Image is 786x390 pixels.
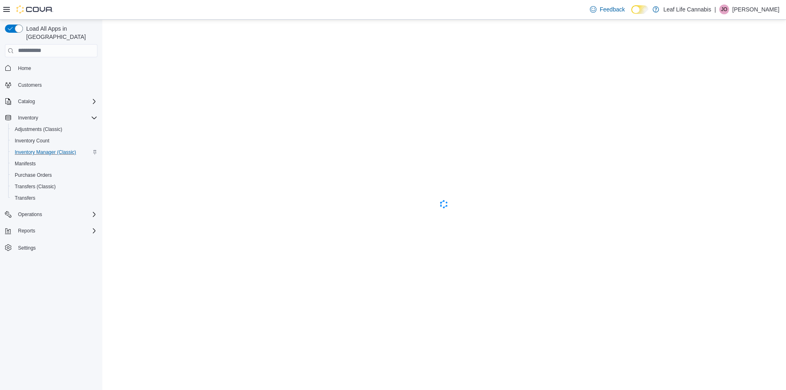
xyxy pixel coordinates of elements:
a: Adjustments (Classic) [11,124,65,134]
span: Inventory Count [15,138,50,144]
button: Reports [2,225,101,237]
span: Reports [15,226,97,236]
span: Settings [18,245,36,251]
span: Inventory Manager (Classic) [11,147,97,157]
span: Inventory [15,113,97,123]
p: | [714,5,716,14]
span: Adjustments (Classic) [15,126,62,133]
span: Reports [18,228,35,234]
span: Feedback [600,5,625,14]
a: Feedback [587,1,628,18]
span: Load All Apps in [GEOGRAPHIC_DATA] [23,25,97,41]
span: Home [15,63,97,73]
span: Customers [15,80,97,90]
button: Purchase Orders [8,169,101,181]
button: Home [2,62,101,74]
p: Leaf Life Cannabis [663,5,711,14]
button: Transfers (Classic) [8,181,101,192]
span: Customers [18,82,42,88]
span: Inventory Count [11,136,97,146]
a: Inventory Count [11,136,53,146]
img: Cova [16,5,53,14]
span: Adjustments (Classic) [11,124,97,134]
span: jo [721,5,727,14]
span: Home [18,65,31,72]
span: Transfers [15,195,35,201]
input: Dark Mode [631,5,648,14]
span: Purchase Orders [11,170,97,180]
span: Manifests [15,160,36,167]
span: Catalog [15,97,97,106]
button: Catalog [2,96,101,107]
button: Reports [15,226,38,236]
span: Transfers (Classic) [11,182,97,192]
nav: Complex example [5,59,97,275]
span: Transfers [11,193,97,203]
a: Transfers (Classic) [11,182,59,192]
a: Inventory Manager (Classic) [11,147,79,157]
div: jenna ogonoski [719,5,729,14]
button: Operations [15,210,45,219]
span: Settings [15,242,97,252]
button: Settings [2,241,101,253]
span: Operations [18,211,42,218]
a: Transfers [11,193,38,203]
button: Inventory [15,113,41,123]
button: Catalog [15,97,38,106]
a: Purchase Orders [11,170,55,180]
a: Manifests [11,159,39,169]
button: Operations [2,209,101,220]
button: Adjustments (Classic) [8,124,101,135]
p: [PERSON_NAME] [732,5,779,14]
span: Inventory Manager (Classic) [15,149,76,156]
span: Operations [15,210,97,219]
span: Transfers (Classic) [15,183,56,190]
a: Home [15,63,34,73]
span: Manifests [11,159,97,169]
button: Inventory Manager (Classic) [8,147,101,158]
a: Customers [15,80,45,90]
span: Purchase Orders [15,172,52,178]
button: Inventory [2,112,101,124]
button: Transfers [8,192,101,204]
button: Inventory Count [8,135,101,147]
span: Inventory [18,115,38,121]
button: Customers [2,79,101,91]
a: Settings [15,243,39,253]
span: Catalog [18,98,35,105]
button: Manifests [8,158,101,169]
